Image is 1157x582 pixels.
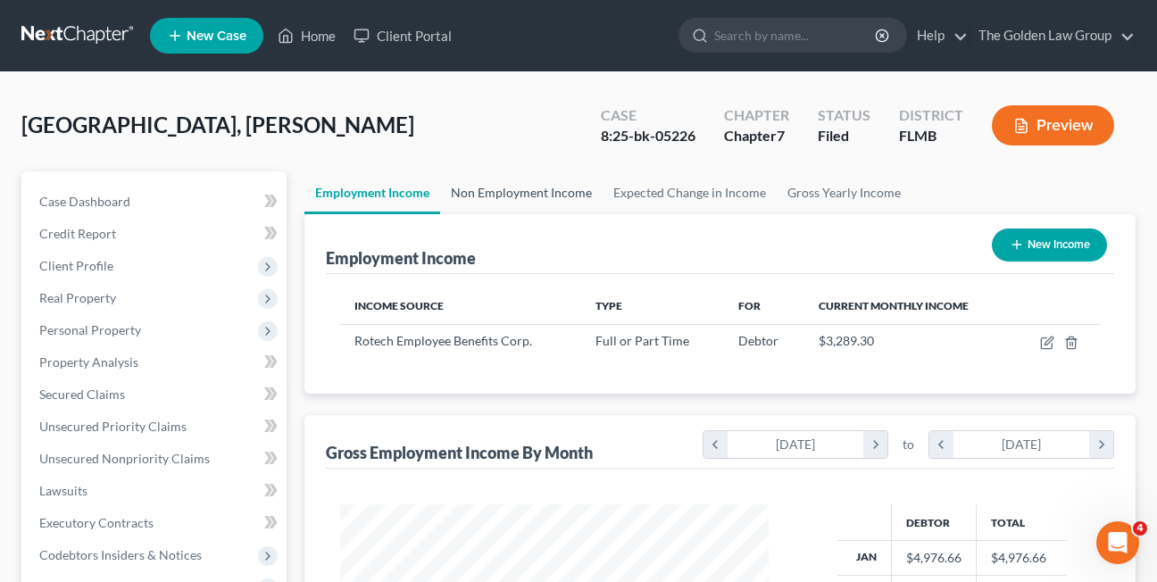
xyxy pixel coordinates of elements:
[777,171,911,214] a: Gross Yearly Income
[39,419,187,434] span: Unsecured Priority Claims
[601,126,695,146] div: 8:25-bk-05226
[1096,521,1139,564] iframe: Intercom live chat
[39,387,125,402] span: Secured Claims
[818,126,870,146] div: Filed
[25,411,287,443] a: Unsecured Priority Claims
[970,20,1135,52] a: The Golden Law Group
[819,333,874,348] span: $3,289.30
[953,431,1090,458] div: [DATE]
[819,299,969,312] span: Current Monthly Income
[738,299,761,312] span: For
[899,126,963,146] div: FLMB
[724,126,789,146] div: Chapter
[777,127,785,144] span: 7
[976,504,1067,540] th: Total
[39,547,202,562] span: Codebtors Insiders & Notices
[929,431,953,458] i: chevron_left
[714,19,878,52] input: Search by name...
[818,105,870,126] div: Status
[992,105,1114,145] button: Preview
[269,20,345,52] a: Home
[39,354,138,370] span: Property Analysis
[326,442,593,463] div: Gross Employment Income By Month
[39,515,154,530] span: Executory Contracts
[738,333,778,348] span: Debtor
[440,171,603,214] a: Non Employment Income
[354,333,532,348] span: Rotech Employee Benefits Corp.
[39,322,141,337] span: Personal Property
[976,541,1067,575] td: $4,976.66
[906,549,961,567] div: $4,976.66
[345,20,461,52] a: Client Portal
[25,346,287,378] a: Property Analysis
[25,475,287,507] a: Lawsuits
[25,378,287,411] a: Secured Claims
[354,299,444,312] span: Income Source
[1133,521,1147,536] span: 4
[724,105,789,126] div: Chapter
[187,29,246,43] span: New Case
[39,451,210,466] span: Unsecured Nonpriority Claims
[1089,431,1113,458] i: chevron_right
[39,258,113,273] span: Client Profile
[25,186,287,218] a: Case Dashboard
[25,218,287,250] a: Credit Report
[603,171,777,214] a: Expected Change in Income
[39,290,116,305] span: Real Property
[25,507,287,539] a: Executory Contracts
[891,504,976,540] th: Debtor
[908,20,968,52] a: Help
[863,431,887,458] i: chevron_right
[326,247,476,269] div: Employment Income
[25,443,287,475] a: Unsecured Nonpriority Claims
[595,299,622,312] span: Type
[992,229,1107,262] button: New Income
[304,171,440,214] a: Employment Income
[39,194,130,209] span: Case Dashboard
[899,105,963,126] div: District
[39,483,87,498] span: Lawsuits
[595,333,689,348] span: Full or Part Time
[601,105,695,126] div: Case
[21,112,414,137] span: [GEOGRAPHIC_DATA], [PERSON_NAME]
[39,226,116,241] span: Credit Report
[837,541,892,575] th: Jan
[703,431,728,458] i: chevron_left
[903,436,914,453] span: to
[728,431,864,458] div: [DATE]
